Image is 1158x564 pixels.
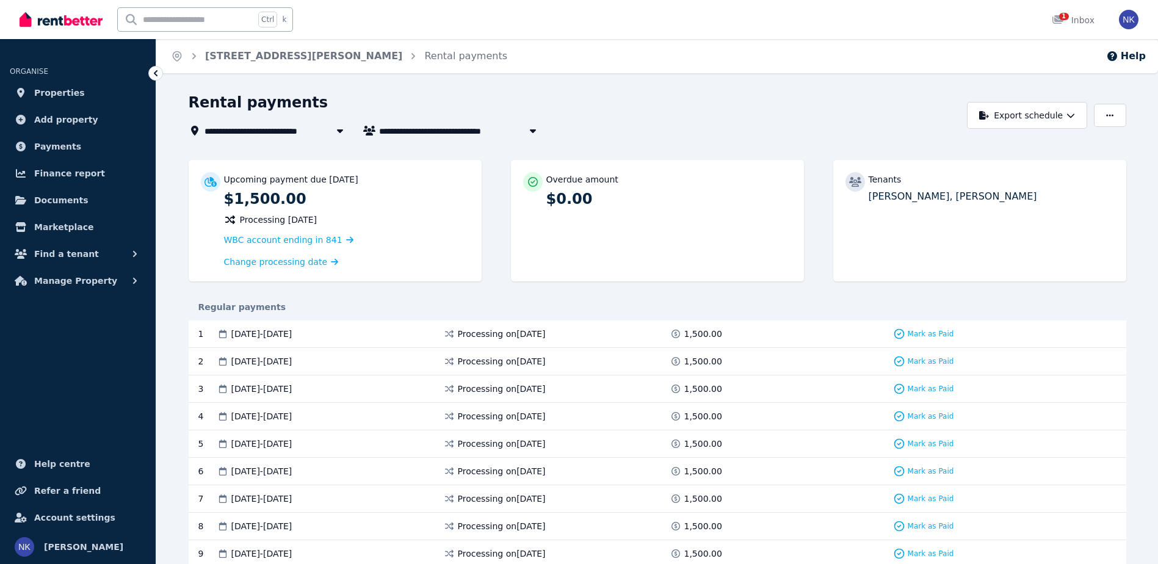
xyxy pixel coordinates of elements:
span: Mark as Paid [908,521,954,531]
span: Processing on [DATE] [458,355,546,367]
p: Upcoming payment due [DATE] [224,173,358,186]
span: 1,500.00 [684,548,722,560]
button: Manage Property [10,269,146,293]
span: [DATE] - [DATE] [231,465,292,477]
span: Mark as Paid [908,329,954,339]
span: Refer a friend [34,483,101,498]
span: Processing on [DATE] [458,383,546,395]
span: Finance report [34,166,105,181]
span: Change processing date [224,256,328,268]
div: 1 [198,328,217,340]
button: Find a tenant [10,242,146,266]
a: Marketplace [10,215,146,239]
span: Processing on [DATE] [458,548,546,560]
span: Mark as Paid [908,384,954,394]
span: Mark as Paid [908,356,954,366]
p: $0.00 [546,189,792,209]
span: Processing [DATE] [240,214,317,226]
span: Processing on [DATE] [458,520,546,532]
span: 1,500.00 [684,493,722,505]
img: Nusret Kose [1119,10,1138,29]
span: Documents [34,193,89,208]
span: Find a tenant [34,247,99,261]
span: Mark as Paid [908,549,954,559]
span: Processing on [DATE] [458,410,546,422]
nav: Breadcrumb [156,39,522,73]
a: Account settings [10,505,146,530]
div: Regular payments [189,301,1126,313]
span: 1,500.00 [684,410,722,422]
iframe: Intercom live chat [1116,522,1146,552]
span: Processing on [DATE] [458,328,546,340]
div: 5 [198,438,217,450]
span: Manage Property [34,273,117,288]
a: Add property [10,107,146,132]
span: k [282,15,286,24]
a: Payments [10,134,146,159]
span: WBC account ending in 841 [224,235,342,245]
a: Change processing date [224,256,339,268]
p: [PERSON_NAME], [PERSON_NAME] [869,189,1114,204]
span: [DATE] - [DATE] [231,410,292,422]
div: Inbox [1052,14,1095,26]
span: 1,500.00 [684,355,722,367]
span: Mark as Paid [908,494,954,504]
div: 7 [198,493,217,505]
span: [DATE] - [DATE] [231,548,292,560]
span: [DATE] - [DATE] [231,383,292,395]
p: Tenants [869,173,902,186]
span: 1,500.00 [684,520,722,532]
span: Processing on [DATE] [458,465,546,477]
span: Properties [34,85,85,100]
div: 8 [198,520,217,532]
h1: Rental payments [189,93,328,112]
span: Payments [34,139,81,154]
a: Finance report [10,161,146,186]
a: Rental payments [424,50,507,62]
span: [PERSON_NAME] [44,540,123,554]
p: $1,500.00 [224,189,469,209]
span: Mark as Paid [908,411,954,421]
span: Ctrl [258,12,277,27]
span: Mark as Paid [908,466,954,476]
a: Help centre [10,452,146,476]
button: Help [1106,49,1146,63]
div: 3 [198,383,217,395]
span: Marketplace [34,220,93,234]
span: Mark as Paid [908,439,954,449]
span: Processing on [DATE] [458,438,546,450]
span: 1,500.00 [684,328,722,340]
span: [DATE] - [DATE] [231,328,292,340]
div: 2 [198,355,217,367]
span: [DATE] - [DATE] [231,493,292,505]
span: Processing on [DATE] [458,493,546,505]
span: [DATE] - [DATE] [231,520,292,532]
span: 1,500.00 [684,383,722,395]
a: Properties [10,81,146,105]
span: Help centre [34,457,90,471]
a: Documents [10,188,146,212]
p: Overdue amount [546,173,618,186]
span: Add property [34,112,98,127]
span: [DATE] - [DATE] [231,355,292,367]
span: Account settings [34,510,115,525]
div: 6 [198,465,217,477]
a: [STREET_ADDRESS][PERSON_NAME] [205,50,402,62]
span: 1,500.00 [684,465,722,477]
span: [DATE] - [DATE] [231,438,292,450]
div: 4 [198,410,217,422]
img: RentBetter [20,10,103,29]
button: Export schedule [967,102,1087,129]
div: 9 [198,548,217,560]
a: Refer a friend [10,479,146,503]
img: Nusret Kose [15,537,34,557]
span: ORGANISE [10,67,48,76]
span: 1 [1059,13,1069,20]
span: 1,500.00 [684,438,722,450]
